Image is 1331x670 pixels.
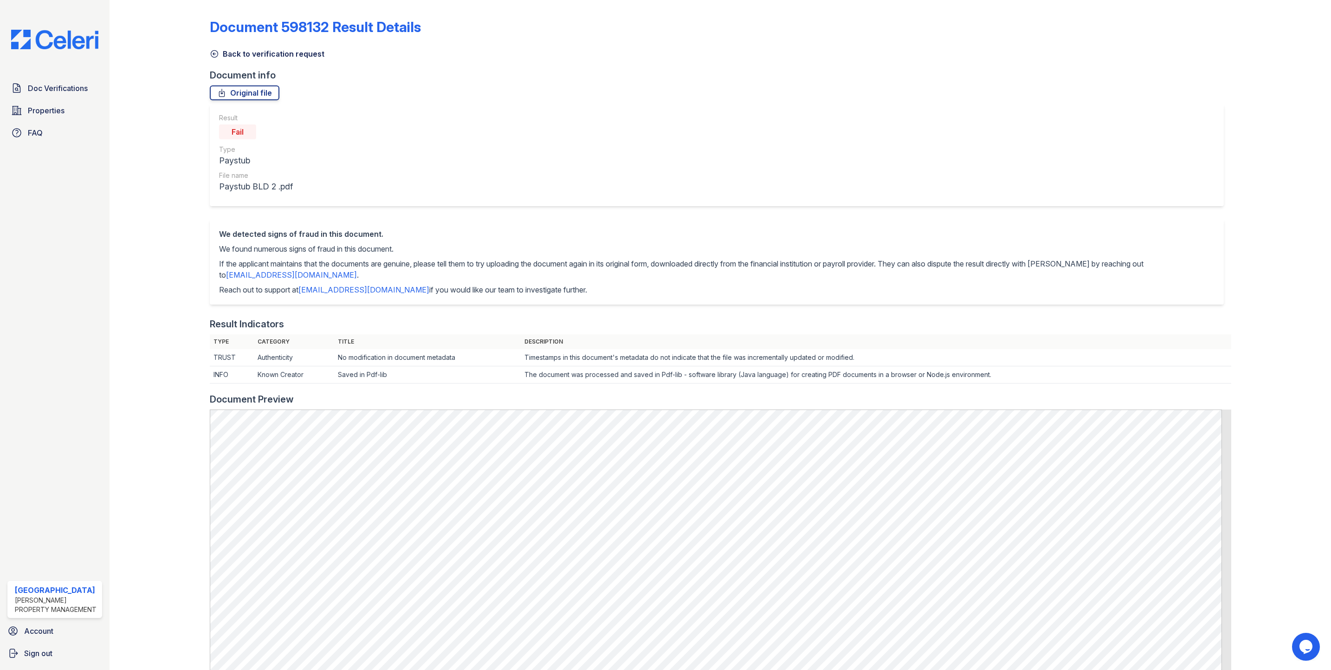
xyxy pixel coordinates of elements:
[521,366,1231,384] td: The document was processed and saved in Pdf-lib - software library (Java language) for creating P...
[28,127,43,138] span: FAQ
[521,334,1231,349] th: Description
[7,101,102,120] a: Properties
[298,285,429,294] a: [EMAIL_ADDRESS][DOMAIN_NAME]
[334,366,521,384] td: Saved in Pdf-lib
[210,366,254,384] td: INFO
[24,625,53,637] span: Account
[219,171,293,180] div: File name
[7,79,102,98] a: Doc Verifications
[254,349,334,366] td: Authenticity
[28,83,88,94] span: Doc Verifications
[219,243,1215,254] p: We found numerous signs of fraud in this document.
[210,69,1231,82] div: Document info
[210,334,254,349] th: Type
[219,154,293,167] div: Paystub
[210,318,284,331] div: Result Indicators
[254,334,334,349] th: Category
[219,228,1215,240] div: We detected signs of fraud in this document.
[219,113,293,123] div: Result
[219,124,256,139] div: Fail
[4,644,106,663] a: Sign out
[28,105,65,116] span: Properties
[15,585,98,596] div: [GEOGRAPHIC_DATA]
[210,19,421,35] a: Document 598132 Result Details
[15,596,98,614] div: [PERSON_NAME] Property Management
[210,393,294,406] div: Document Preview
[219,258,1215,280] p: If the applicant maintains that the documents are genuine, please tell them to try uploading the ...
[219,284,1215,295] p: Reach out to support at if you would like our team to investigate further.
[1292,633,1322,661] iframe: chat widget
[334,334,521,349] th: Title
[521,349,1231,366] td: Timestamps in this document's metadata do not indicate that the file was incrementally updated or...
[254,366,334,384] td: Known Creator
[219,145,293,154] div: Type
[210,48,324,59] a: Back to verification request
[24,648,52,659] span: Sign out
[226,270,357,280] a: [EMAIL_ADDRESS][DOMAIN_NAME]
[219,180,293,193] div: Paystub BLD 2 .pdf
[4,622,106,640] a: Account
[210,85,279,100] a: Original file
[357,270,359,280] span: .
[334,349,521,366] td: No modification in document metadata
[210,349,254,366] td: TRUST
[7,124,102,142] a: FAQ
[4,30,106,49] img: CE_Logo_Blue-a8612792a0a2168367f1c8372b55b34899dd931a85d93a1a3d3e32e68fde9ad4.png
